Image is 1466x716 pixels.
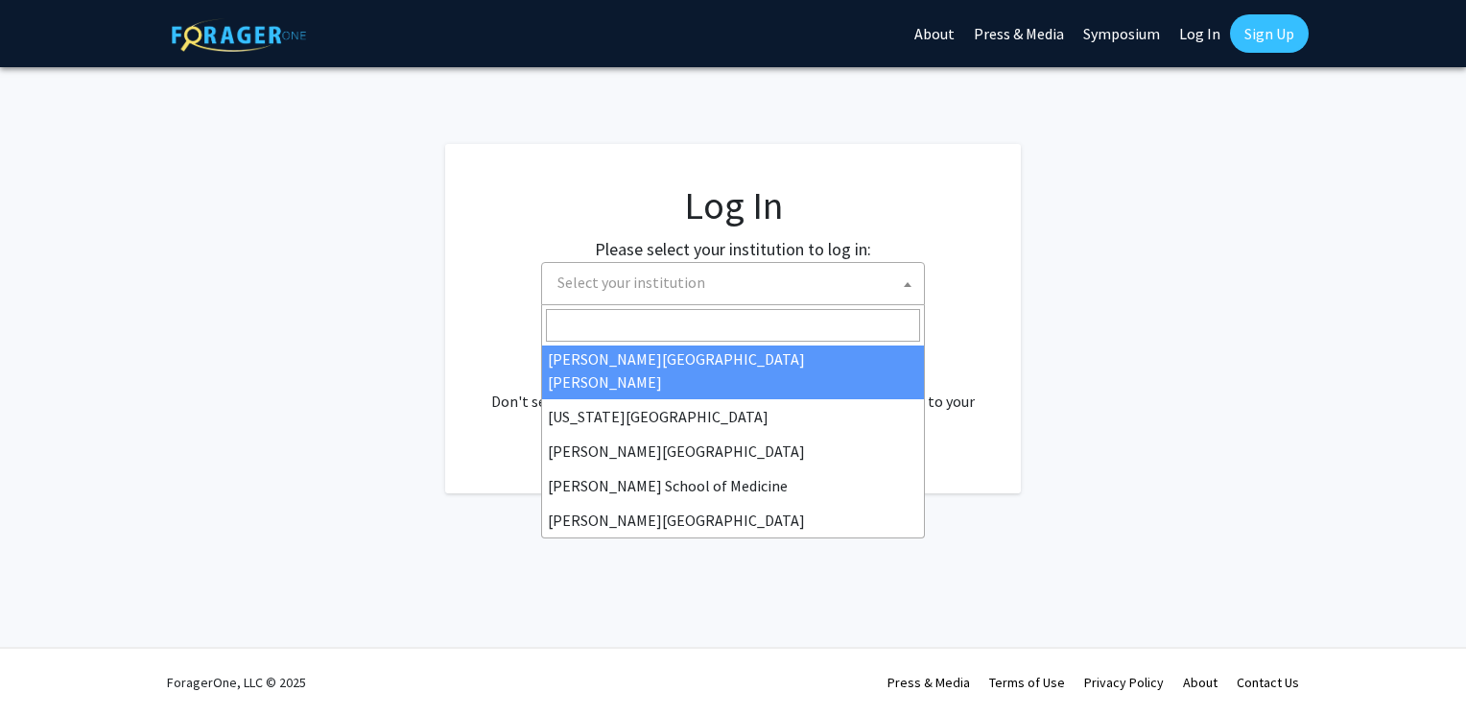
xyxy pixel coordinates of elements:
[484,182,982,228] h1: Log In
[541,262,925,305] span: Select your institution
[542,399,924,434] li: [US_STATE][GEOGRAPHIC_DATA]
[1183,674,1218,691] a: About
[542,434,924,468] li: [PERSON_NAME][GEOGRAPHIC_DATA]
[172,18,306,52] img: ForagerOne Logo
[550,263,924,302] span: Select your institution
[546,309,920,342] input: Search
[167,649,306,716] div: ForagerOne, LLC © 2025
[542,468,924,503] li: [PERSON_NAME] School of Medicine
[14,630,82,702] iframe: Chat
[595,236,871,262] label: Please select your institution to log in:
[1230,14,1309,53] a: Sign Up
[542,342,924,399] li: [PERSON_NAME][GEOGRAPHIC_DATA][PERSON_NAME]
[1237,674,1299,691] a: Contact Us
[484,344,982,436] div: No account? . Don't see your institution? about bringing ForagerOne to your institution.
[542,503,924,537] li: [PERSON_NAME][GEOGRAPHIC_DATA]
[989,674,1065,691] a: Terms of Use
[557,273,705,292] span: Select your institution
[887,674,970,691] a: Press & Media
[1084,674,1164,691] a: Privacy Policy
